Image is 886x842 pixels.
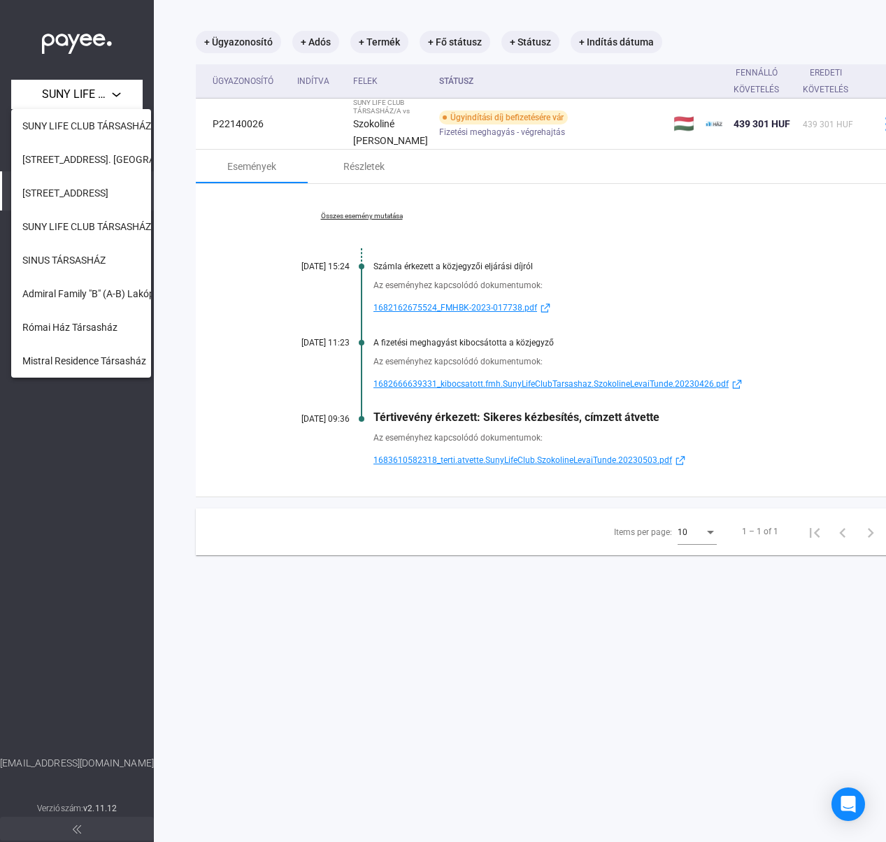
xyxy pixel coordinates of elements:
span: Mistral Residence Társasház [22,352,146,369]
span: SUNY LIFE CLUB TÁRSASHÁZ/C [22,117,162,134]
span: [STREET_ADDRESS]. [GEOGRAPHIC_DATA] [22,151,208,168]
div: Open Intercom Messenger [831,787,865,821]
span: SINUS TÁRSASHÁZ [22,252,106,269]
span: SUNY LIFE CLUB TÁRSASHÁZ/A [22,218,162,235]
span: [STREET_ADDRESS] [22,185,108,201]
span: Admiral Family "B" (A-B) Lakópark [22,285,169,302]
span: Római Ház Társasház [22,319,117,336]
